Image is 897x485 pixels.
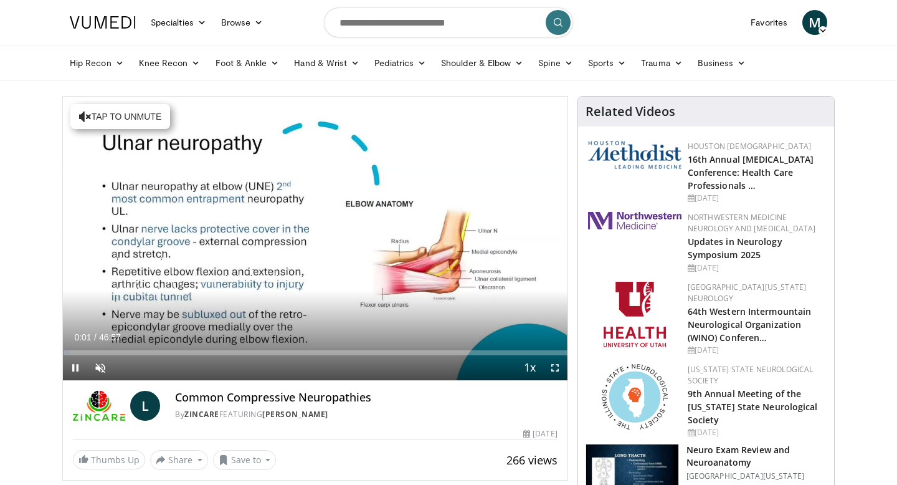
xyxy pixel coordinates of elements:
[581,50,634,75] a: Sports
[63,355,88,380] button: Pause
[184,409,219,420] a: ZINCARE
[634,50,690,75] a: Trauma
[686,471,827,481] p: [GEOGRAPHIC_DATA][US_STATE]
[324,7,573,37] input: Search topics, interventions
[543,355,567,380] button: Fullscreen
[688,345,824,356] div: [DATE]
[131,50,208,75] a: Knee Recon
[63,97,567,381] video-js: Video Player
[70,104,170,129] button: Tap to unmute
[208,50,287,75] a: Foot & Ankle
[688,262,824,274] div: [DATE]
[143,10,214,35] a: Specialties
[588,212,681,229] img: 2a462fb6-9365-492a-ac79-3166a6f924d8.png.150x105_q85_autocrop_double_scale_upscale_version-0.2.jpg
[434,50,531,75] a: Shoulder & Elbow
[523,428,557,439] div: [DATE]
[688,282,807,304] a: [GEOGRAPHIC_DATA][US_STATE] Neurology
[213,450,277,470] button: Save to
[74,332,91,342] span: 0:01
[688,193,824,204] div: [DATE]
[175,391,557,405] h4: Common Compressive Neuropathies
[518,355,543,380] button: Playback Rate
[688,141,811,151] a: Houston [DEMOGRAPHIC_DATA]
[62,50,131,75] a: Hip Recon
[688,388,818,426] a: 9th Annual Meeting of the [US_STATE] State Neurological Society
[802,10,827,35] a: M
[686,444,827,469] h3: Neuro Exam Review and Neuroanatomy
[63,350,567,355] div: Progress Bar
[688,427,824,438] div: [DATE]
[88,355,113,380] button: Unmute
[743,10,795,35] a: Favorites
[688,153,814,191] a: 16th Annual [MEDICAL_DATA] Conference: Health Care Professionals …
[99,332,121,342] span: 46:57
[586,104,675,119] h4: Related Videos
[531,50,580,75] a: Spine
[604,282,666,347] img: f6362829-b0a3-407d-a044-59546adfd345.png.150x105_q85_autocrop_double_scale_upscale_version-0.2.png
[70,16,136,29] img: VuMedi Logo
[690,50,754,75] a: Business
[588,141,681,169] img: 5e4488cc-e109-4a4e-9fd9-73bb9237ee91.png.150x105_q85_autocrop_double_scale_upscale_version-0.2.png
[73,450,145,469] a: Thumbs Up
[214,10,271,35] a: Browse
[130,391,160,421] a: L
[367,50,434,75] a: Pediatrics
[688,364,814,386] a: [US_STATE] State Neurological Society
[73,391,125,421] img: ZINCARE
[688,236,782,261] a: Updates in Neurology Symposium 2025
[688,305,812,343] a: 64th Western Intermountain Neurological Organization (WINO) Conferen…
[602,364,668,430] img: 71a8b48c-8850-4916-bbdd-e2f3ccf11ef9.png.150x105_q85_autocrop_double_scale_upscale_version-0.2.png
[175,409,557,420] div: By FEATURING
[262,409,328,420] a: [PERSON_NAME]
[688,212,816,234] a: Northwestern Medicine Neurology and [MEDICAL_DATA]
[287,50,367,75] a: Hand & Wrist
[506,453,558,468] span: 266 views
[150,450,208,470] button: Share
[94,332,97,342] span: /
